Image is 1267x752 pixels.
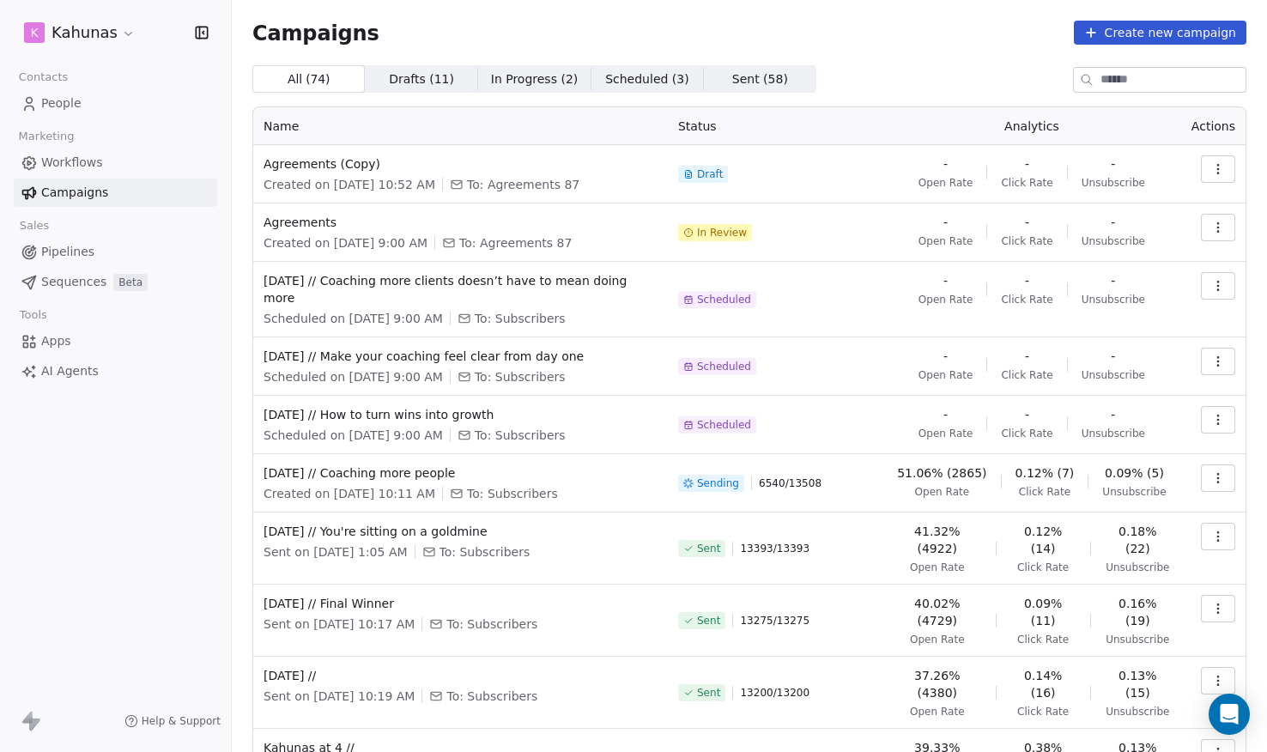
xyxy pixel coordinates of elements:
span: To: Subscribers [467,485,558,502]
span: - [943,348,948,365]
span: - [1025,406,1029,423]
span: Unsubscribe [1082,234,1145,248]
span: Open Rate [915,485,970,499]
span: - [1025,155,1029,173]
span: 51.06% (2865) [897,464,986,482]
span: Sent [697,686,720,700]
span: Sequences [41,273,106,291]
span: Click Rate [1017,561,1069,574]
span: To: Subscribers [475,310,566,327]
span: Click Rate [1019,485,1070,499]
span: Campaigns [41,184,108,202]
span: Click Rate [1001,293,1052,306]
span: Click Rate [1017,633,1069,646]
a: Pipelines [14,238,217,266]
span: Unsubscribe [1082,293,1145,306]
span: To: Subscribers [440,543,530,561]
span: K [30,24,38,41]
span: Marketing [11,124,82,149]
button: KKahunas [21,18,139,47]
span: Sales [12,213,57,239]
span: Open Rate [918,293,973,306]
span: - [1111,272,1115,289]
span: 13275 / 13275 [740,614,809,628]
span: In Progress ( 2 ) [491,70,579,88]
span: Unsubscribe [1082,176,1145,190]
span: 0.09% (5) [1105,464,1164,482]
span: Kahunas [52,21,118,44]
span: - [943,272,948,289]
span: Unsubscribe [1102,485,1166,499]
span: 0.18% (22) [1105,523,1171,557]
span: [DATE] // Coaching more people [264,464,658,482]
span: Click Rate [1017,705,1069,719]
th: Name [253,107,668,145]
span: To: Subscribers [446,616,537,633]
span: AI Agents [41,362,99,380]
span: Agreements (Copy) [264,155,658,173]
span: 0.12% (7) [1015,464,1075,482]
span: - [943,214,948,231]
span: 0.12% (14) [1010,523,1076,557]
span: - [1111,155,1115,173]
span: [DATE] // Final Winner [264,595,658,612]
span: Scheduled [697,418,751,432]
span: Unsubscribe [1106,633,1169,646]
span: Created on [DATE] 10:11 AM [264,485,435,502]
span: 0.13% (15) [1105,667,1171,701]
span: 13393 / 13393 [740,542,809,555]
span: 40.02% (4729) [893,595,982,629]
span: Unsubscribe [1082,427,1145,440]
span: Campaigns [252,21,379,45]
span: To: Agreements 87 [459,234,572,252]
span: Draft [697,167,723,181]
span: To: Subscribers [475,368,566,385]
span: Unsubscribe [1106,705,1169,719]
span: Unsubscribe [1106,561,1169,574]
span: 6540 / 13508 [759,476,821,490]
span: [DATE] // Coaching more clients doesn’t have to mean doing more [264,272,658,306]
a: People [14,89,217,118]
span: Open Rate [910,561,965,574]
span: 41.32% (4922) [893,523,982,557]
span: 0.16% (19) [1105,595,1171,629]
span: 37.26% (4380) [893,667,982,701]
span: [DATE] // [264,667,658,684]
span: - [943,155,948,173]
span: 13200 / 13200 [740,686,809,700]
span: To: Subscribers [475,427,566,444]
span: Open Rate [918,234,973,248]
span: 0.14% (16) [1010,667,1076,701]
div: Open Intercom Messenger [1209,694,1250,735]
span: Contacts [11,64,76,90]
span: Pipelines [41,243,94,261]
a: Campaigns [14,179,217,207]
span: Scheduled [697,360,751,373]
span: Sent [697,614,720,628]
span: Open Rate [910,705,965,719]
span: In Review [697,226,747,240]
span: - [1025,214,1029,231]
span: Sent on [DATE] 10:17 AM [264,616,415,633]
span: Click Rate [1001,427,1052,440]
span: Workflows [41,154,103,172]
span: - [943,406,948,423]
span: Beta [113,274,148,291]
span: Scheduled on [DATE] 9:00 AM [264,368,443,385]
span: Sent on [DATE] 10:19 AM [264,688,415,705]
span: Tools [12,302,54,328]
span: Scheduled [697,293,751,306]
span: Drafts ( 11 ) [389,70,454,88]
span: Sending [697,476,739,490]
span: Apps [41,332,71,350]
span: Scheduled on [DATE] 9:00 AM [264,427,443,444]
span: [DATE] // Make your coaching feel clear from day one [264,348,658,365]
th: Status [668,107,882,145]
span: Unsubscribe [1082,368,1145,382]
a: Workflows [14,149,217,177]
span: Sent [697,542,720,555]
span: Open Rate [910,633,965,646]
span: To: Agreements 87 [467,176,579,193]
button: Create new campaign [1074,21,1246,45]
span: Open Rate [918,368,973,382]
